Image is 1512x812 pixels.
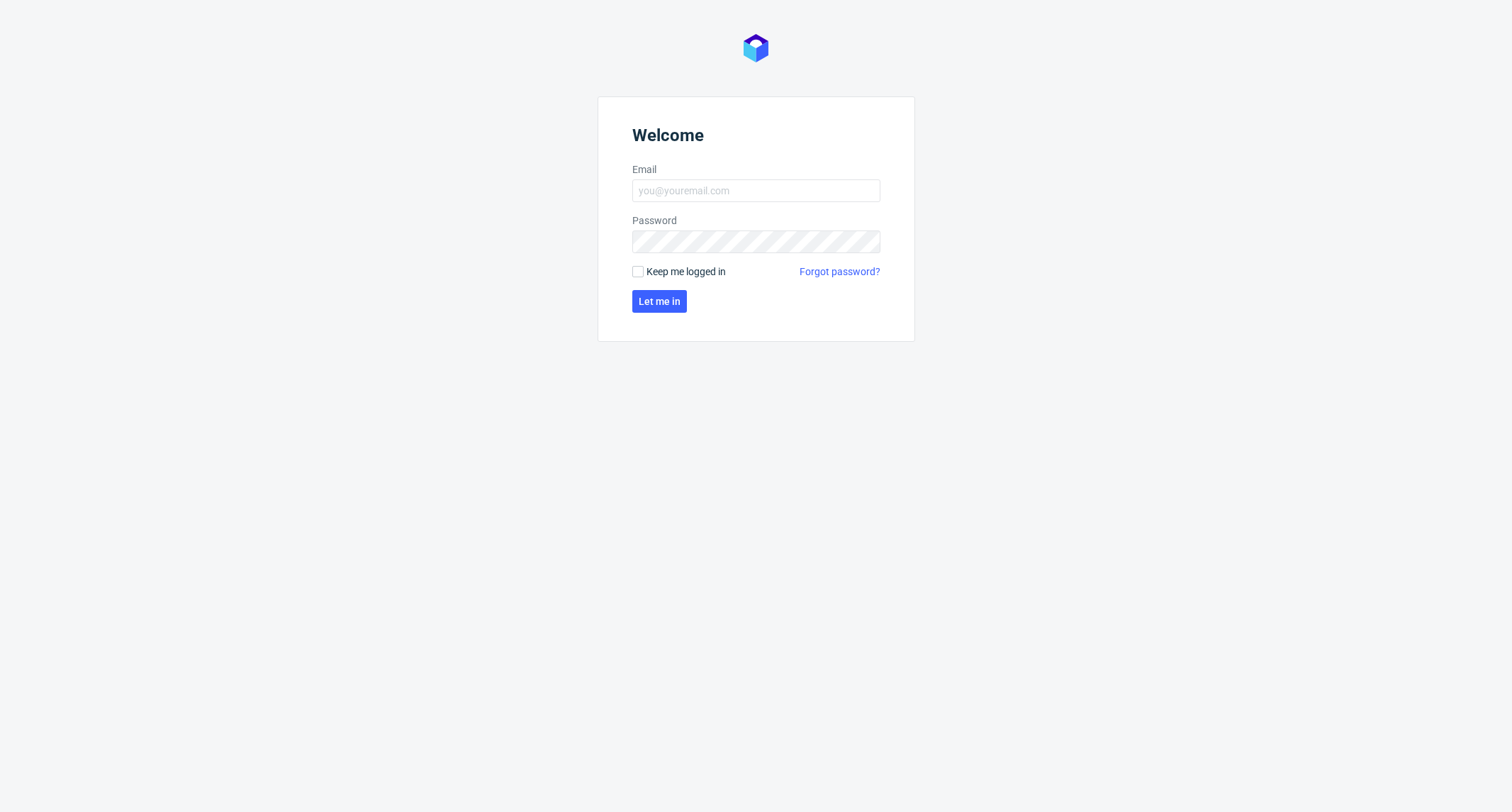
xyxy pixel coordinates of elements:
[639,296,681,306] span: Let me in
[632,126,880,151] header: Welcome
[646,265,726,279] span: Keep me logged in
[632,179,880,202] input: you@youremail.com
[632,162,880,177] label: Email
[632,290,687,313] button: Let me in
[632,213,880,228] label: Password
[800,265,880,279] a: Forgot password?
